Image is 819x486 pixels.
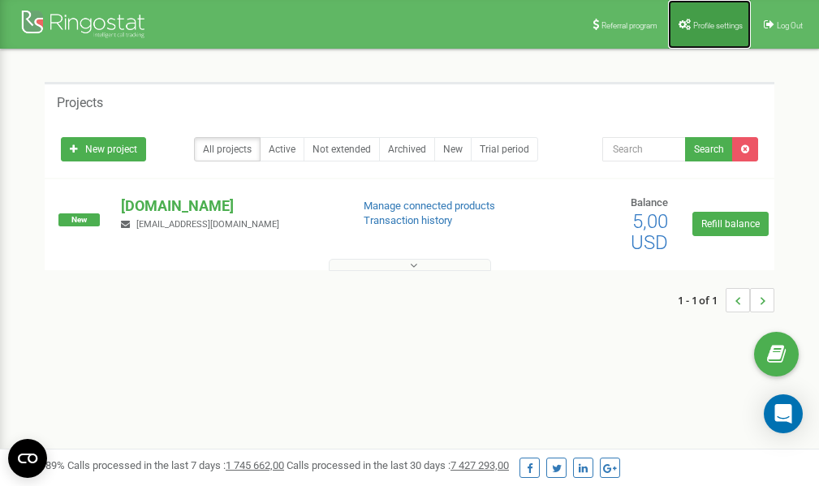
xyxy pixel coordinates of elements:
[631,210,668,254] span: 5,00 USD
[692,212,769,236] a: Refill balance
[57,96,103,110] h5: Projects
[601,21,657,30] span: Referral program
[678,272,774,329] nav: ...
[379,137,435,161] a: Archived
[61,137,146,161] a: New project
[8,439,47,478] button: Open CMP widget
[287,459,509,471] span: Calls processed in the last 30 days :
[764,394,803,433] div: Open Intercom Messenger
[226,459,284,471] u: 1 745 662,00
[631,196,668,209] span: Balance
[777,21,803,30] span: Log Out
[260,137,304,161] a: Active
[450,459,509,471] u: 7 427 293,00
[471,137,538,161] a: Trial period
[602,137,686,161] input: Search
[685,137,733,161] button: Search
[364,214,452,226] a: Transaction history
[67,459,284,471] span: Calls processed in the last 7 days :
[693,21,743,30] span: Profile settings
[58,213,100,226] span: New
[194,137,261,161] a: All projects
[136,219,279,230] span: [EMAIL_ADDRESS][DOMAIN_NAME]
[121,196,337,217] p: [DOMAIN_NAME]
[304,137,380,161] a: Not extended
[678,288,726,312] span: 1 - 1 of 1
[434,137,472,161] a: New
[364,200,495,212] a: Manage connected products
